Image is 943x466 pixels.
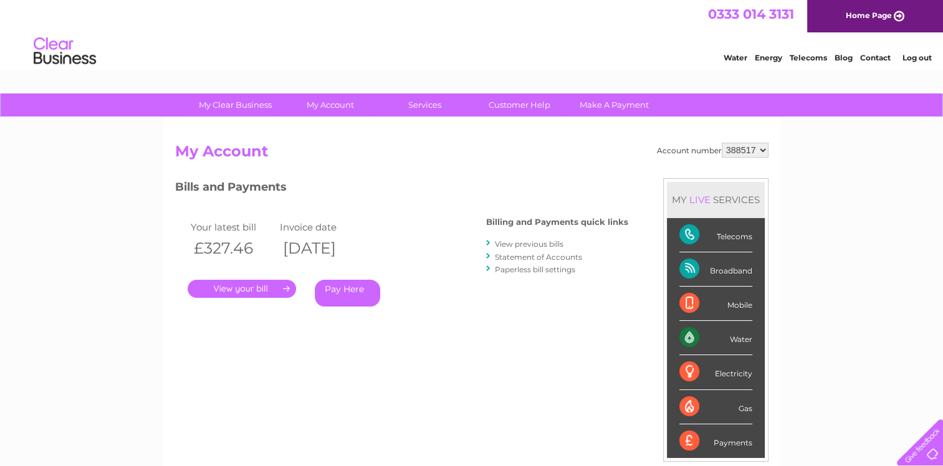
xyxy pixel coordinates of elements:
[33,32,97,70] img: logo.png
[563,93,666,117] a: Make A Payment
[277,235,366,261] th: [DATE]
[679,390,752,424] div: Gas
[679,355,752,389] div: Electricity
[486,217,628,227] h4: Billing and Payments quick links
[175,178,628,200] h3: Bills and Payments
[790,53,827,62] a: Telecoms
[373,93,476,117] a: Services
[188,219,277,235] td: Your latest bill
[315,280,380,307] a: Pay Here
[679,424,752,458] div: Payments
[175,143,768,166] h2: My Account
[755,53,782,62] a: Energy
[902,53,931,62] a: Log out
[679,252,752,287] div: Broadband
[495,265,575,274] a: Paperless bill settings
[188,280,296,298] a: .
[687,194,713,206] div: LIVE
[184,93,287,117] a: My Clear Business
[679,218,752,252] div: Telecoms
[835,53,853,62] a: Blog
[724,53,747,62] a: Water
[468,93,571,117] a: Customer Help
[860,53,891,62] a: Contact
[495,239,563,249] a: View previous bills
[679,287,752,321] div: Mobile
[667,182,765,217] div: MY SERVICES
[679,321,752,355] div: Water
[708,6,794,22] a: 0333 014 3131
[657,143,768,158] div: Account number
[178,7,767,60] div: Clear Business is a trading name of Verastar Limited (registered in [GEOGRAPHIC_DATA] No. 3667643...
[279,93,381,117] a: My Account
[277,219,366,235] td: Invoice date
[188,235,277,261] th: £327.46
[495,252,582,262] a: Statement of Accounts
